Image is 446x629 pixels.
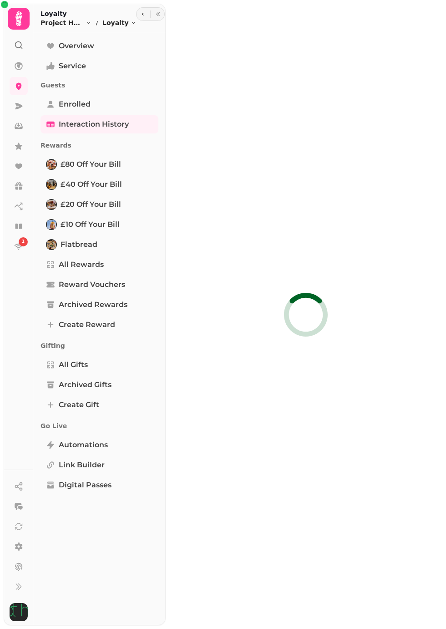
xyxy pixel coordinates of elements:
[61,239,97,250] span: Flatbread
[41,195,158,214] a: £20 off your bill £20 off your bill
[41,37,158,55] a: Overview
[47,240,56,249] img: Flatbread
[41,115,158,133] a: Interaction History
[59,440,108,450] span: Automations
[41,256,158,274] a: All Rewards
[59,480,111,491] span: Digital Passes
[41,77,158,93] p: Guests
[61,199,121,210] span: £20 off your bill
[22,239,25,245] span: 1
[59,41,94,51] span: Overview
[59,319,115,330] span: Create reward
[59,61,86,72] span: Service
[47,220,56,229] img: £10 off your bill
[10,237,28,256] a: 1
[41,9,136,18] h2: Loyalty
[41,396,158,414] a: Create Gift
[59,299,127,310] span: Archived Rewards
[33,33,166,618] nav: Tabs
[59,359,88,370] span: All Gifts
[8,603,30,621] button: User avatar
[41,476,158,494] a: Digital Passes
[41,356,158,374] a: All Gifts
[41,436,158,454] a: Automations
[61,179,122,190] span: £40 off your bill
[41,316,158,334] a: Create reward
[41,175,158,194] a: £40 off your bill £40 off your bill
[59,259,104,270] span: All Rewards
[41,18,91,27] button: Project House
[59,379,111,390] span: Archived Gifts
[41,57,158,75] a: Service
[59,460,105,470] span: Link Builder
[61,159,121,170] span: £80 off your bill
[47,180,56,189] img: £40 off your bill
[10,603,28,621] img: User avatar
[41,235,158,254] a: FlatbreadFlatbread
[61,219,120,230] span: £10 off your bill
[41,18,84,27] span: Project House
[102,18,136,27] button: Loyalty
[59,399,99,410] span: Create Gift
[41,456,158,474] a: Link Builder
[41,276,158,294] a: Reward Vouchers
[41,95,158,113] a: Enrolled
[41,18,136,27] nav: breadcrumb
[41,376,158,394] a: Archived Gifts
[41,137,158,153] p: Rewards
[41,155,158,174] a: £80 off your bill £80 off your bill
[59,279,125,290] span: Reward Vouchers
[47,200,56,209] img: £20 off your bill
[41,296,158,314] a: Archived Rewards
[59,119,129,130] span: Interaction History
[47,160,56,169] img: £80 off your bill
[41,338,158,354] p: Gifting
[41,418,158,434] p: Go Live
[41,215,158,234] a: £10 off your bill £10 off your bill
[59,99,91,110] span: Enrolled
